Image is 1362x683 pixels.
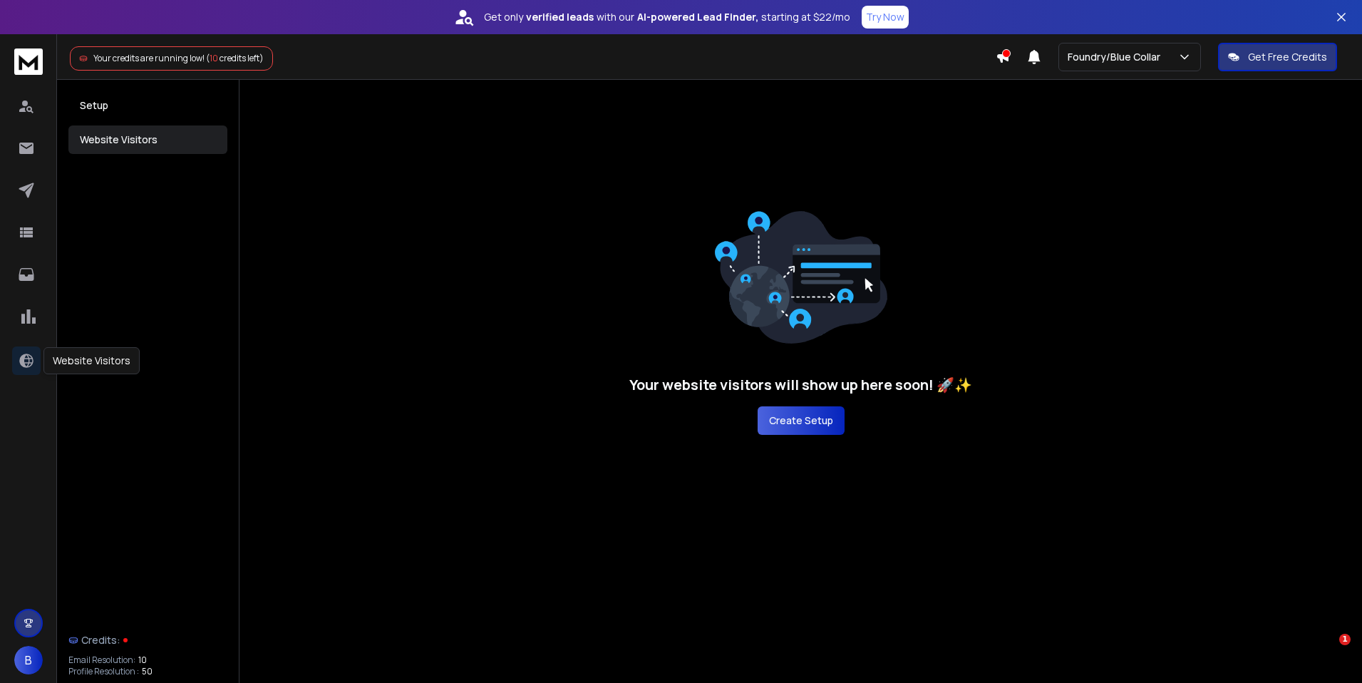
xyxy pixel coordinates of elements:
[68,666,139,677] p: Profile Resolution :
[138,654,147,666] span: 10
[526,10,594,24] strong: verified leads
[43,347,140,374] div: Website Visitors
[14,646,43,674] button: B
[866,10,904,24] p: Try Now
[1310,634,1344,668] iframe: Intercom live chat
[68,626,227,654] a: Credits:
[484,10,850,24] p: Get only with our starting at $22/mo
[862,6,909,29] button: Try Now
[1218,43,1337,71] button: Get Free Credits
[142,666,153,677] span: 50
[81,633,120,647] span: Credits:
[14,48,43,75] img: logo
[68,125,227,154] button: Website Visitors
[206,52,264,64] span: ( credits left)
[210,52,218,64] span: 10
[1068,50,1166,64] p: Foundry/Blue Collar
[1339,634,1351,645] span: 1
[758,406,845,435] button: Create Setup
[68,654,135,666] p: Email Resolution:
[68,91,227,120] button: Setup
[1248,50,1327,64] p: Get Free Credits
[93,52,205,64] span: Your credits are running low!
[637,10,758,24] strong: AI-powered Lead Finder,
[629,375,972,395] h3: Your website visitors will show up here soon! 🚀✨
